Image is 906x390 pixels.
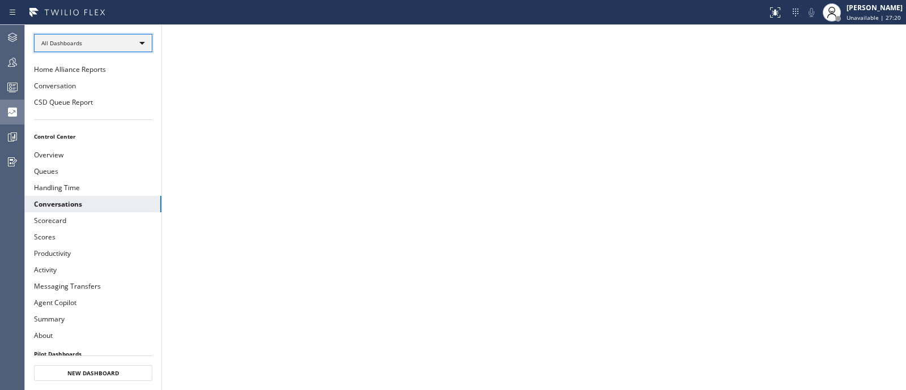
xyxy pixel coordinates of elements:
[847,3,903,12] div: [PERSON_NAME]
[25,278,161,294] button: Messaging Transfers
[25,311,161,327] button: Summary
[25,245,161,262] button: Productivity
[25,61,161,78] button: Home Alliance Reports
[25,179,161,196] button: Handling Time
[25,229,161,245] button: Scores
[25,294,161,311] button: Agent Copilot
[25,212,161,229] button: Scorecard
[804,5,819,20] button: Mute
[25,327,161,344] button: About
[25,129,161,144] li: Control Center
[25,94,161,110] button: CSD Queue Report
[162,25,906,390] iframe: dashboard_a770a674769b
[25,262,161,278] button: Activity
[25,78,161,94] button: Conversation
[847,14,901,22] span: Unavailable | 27:20
[25,196,161,212] button: Conversations
[34,365,152,381] button: New Dashboard
[34,34,152,52] div: All Dashboards
[25,163,161,179] button: Queues
[25,147,161,163] button: Overview
[25,346,161,361] li: Pilot Dashboards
